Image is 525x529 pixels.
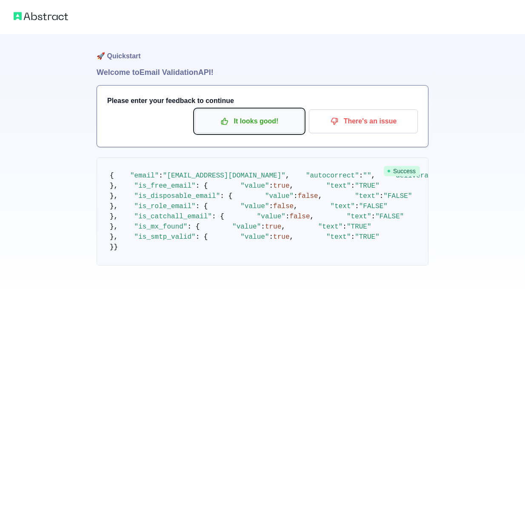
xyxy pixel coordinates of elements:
span: "is_disposable_email" [134,192,220,200]
span: : [371,213,376,220]
span: : [351,233,355,241]
span: "is_role_email" [134,203,196,210]
span: : [285,213,290,220]
span: "value" [265,192,294,200]
span: : [269,233,273,241]
span: "is_free_email" [134,182,196,190]
span: "text" [331,203,355,210]
span: "is_smtp_valid" [134,233,196,241]
span: "email" [130,172,159,180]
span: "TRUE" [347,223,371,231]
span: : { [196,233,208,241]
span: , [371,172,376,180]
span: { [110,172,114,180]
span: : [261,223,265,231]
span: "TRUE" [355,233,379,241]
span: : [351,182,355,190]
span: , [318,192,322,200]
span: false [290,213,310,220]
span: : [294,192,298,200]
button: There's an issue [309,109,418,133]
h3: Please enter your feedback to continue [107,96,418,106]
button: It looks good! [195,109,304,133]
span: true [273,233,289,241]
img: Abstract logo [14,10,68,22]
span: "" [363,172,371,180]
span: : [359,172,363,180]
span: false [298,192,318,200]
span: "value" [240,203,269,210]
span: "value" [257,213,285,220]
span: "text" [347,213,371,220]
h1: Welcome to Email Validation API! [97,66,428,78]
span: "[EMAIL_ADDRESS][DOMAIN_NAME]" [163,172,285,180]
span: , [285,172,290,180]
span: , [310,213,314,220]
span: "FALSE" [359,203,388,210]
span: "value" [232,223,261,231]
span: : [355,203,359,210]
span: : [269,182,273,190]
span: : [342,223,347,231]
span: : [159,172,163,180]
span: : { [187,223,200,231]
span: Success [384,166,420,176]
h1: 🚀 Quickstart [97,34,428,66]
span: , [281,223,285,231]
span: : [269,203,273,210]
span: "is_mx_found" [134,223,188,231]
span: : [379,192,384,200]
p: It looks good! [201,114,297,129]
span: true [273,182,289,190]
span: : { [212,213,224,220]
span: "text" [318,223,343,231]
span: false [273,203,294,210]
span: "text" [326,182,351,190]
span: , [294,203,298,210]
span: "text" [326,233,351,241]
span: "deliverability" [392,172,457,180]
span: , [290,182,294,190]
span: "value" [240,182,269,190]
span: "text" [355,192,379,200]
p: There's an issue [315,114,411,129]
span: "FALSE" [383,192,412,200]
span: , [290,233,294,241]
span: "is_catchall_email" [134,213,212,220]
span: "value" [240,233,269,241]
span: "autocorrect" [306,172,359,180]
span: true [265,223,281,231]
span: : { [196,182,208,190]
span: : { [220,192,232,200]
span: "FALSE" [375,213,404,220]
span: : { [196,203,208,210]
span: "TRUE" [355,182,379,190]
